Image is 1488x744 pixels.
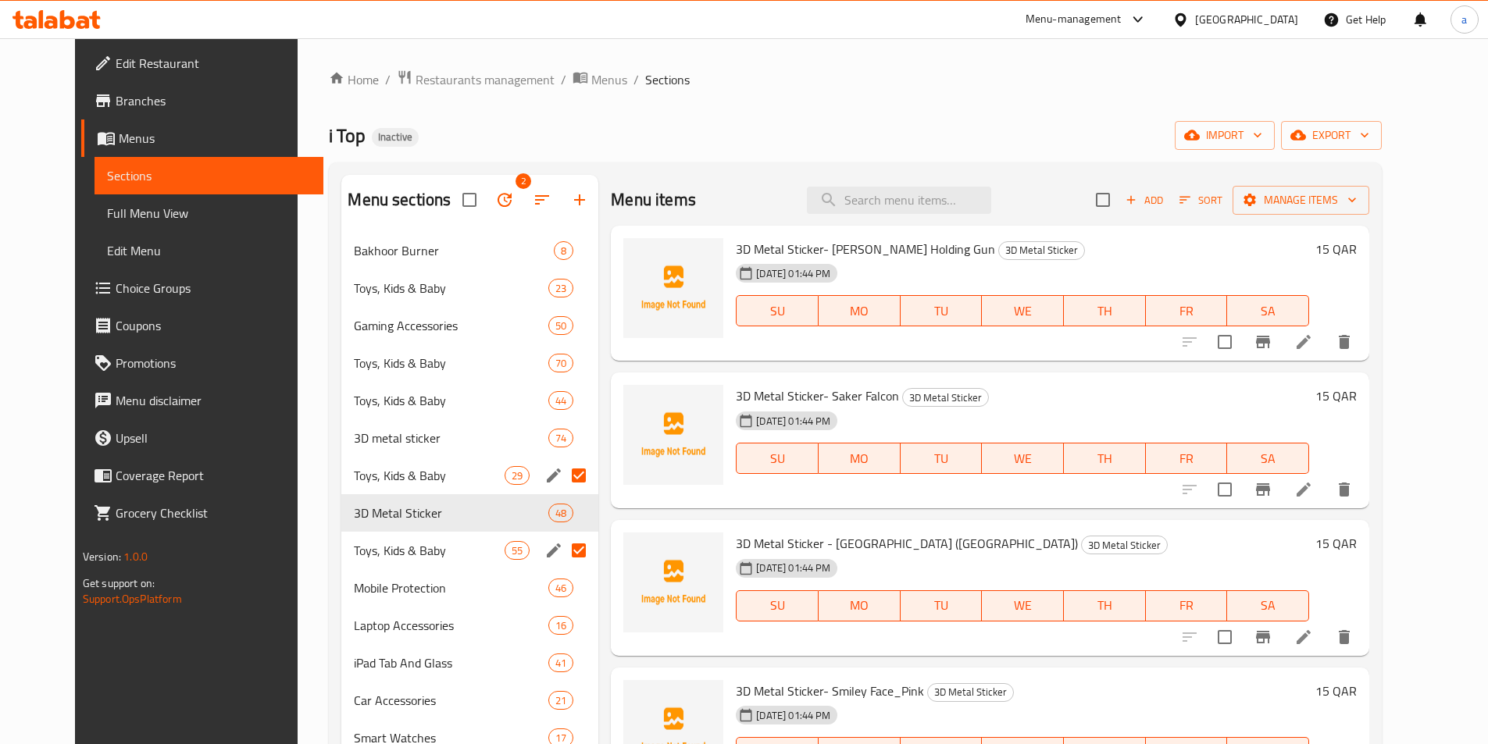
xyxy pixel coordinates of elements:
[341,419,598,457] div: 3D metal sticker74
[623,238,723,338] img: 3D Metal Sticker- Saddam Hussein Holding Gun
[825,300,894,322] span: MO
[982,443,1064,474] button: WE
[988,300,1058,322] span: WE
[116,316,311,335] span: Coupons
[750,266,837,281] span: [DATE] 01:44 PM
[901,443,983,474] button: TU
[341,232,598,269] div: Bakhoor Burner8
[623,385,723,485] img: 3D Metal Sticker- Saker Falcon
[81,44,323,82] a: Edit Restaurant
[341,569,598,607] div: Mobile Protection46
[1326,618,1363,656] button: delete
[998,241,1085,260] div: 3D Metal Sticker
[736,295,819,326] button: SU
[116,391,311,410] span: Menu disclaimer
[1227,443,1309,474] button: SA
[1176,188,1226,212] button: Sort
[81,494,323,532] a: Grocery Checklist
[548,691,573,710] div: items
[116,429,311,447] span: Upsell
[819,590,901,621] button: MO
[591,70,627,89] span: Menus
[348,188,451,212] h2: Menu sections
[902,388,989,407] div: 3D Metal Sticker
[354,466,505,485] span: Toys, Kids & Baby
[1070,594,1140,617] span: TH
[354,691,548,710] div: Car Accessories
[341,532,598,569] div: Toys, Kids & Baby55edit
[542,464,566,487] button: edit
[107,166,311,185] span: Sections
[329,118,366,153] span: i Top
[548,429,573,447] div: items
[505,466,530,485] div: items
[354,616,548,635] span: Laptop Accessories
[354,578,548,597] span: Mobile Protection
[1227,590,1309,621] button: SA
[116,91,311,110] span: Branches
[341,457,598,494] div: Toys, Kids & Baby29edit
[1245,190,1357,210] span: Manage items
[81,419,323,457] a: Upsell
[1179,191,1222,209] span: Sort
[1064,295,1146,326] button: TH
[1244,471,1282,508] button: Branch-specific-item
[341,307,598,344] div: Gaming Accessories50
[1070,447,1140,470] span: TH
[548,391,573,410] div: items
[397,69,555,90] a: Restaurants management
[548,316,573,335] div: items
[354,391,548,410] span: Toys, Kids & Baby
[743,594,812,617] span: SU
[354,504,548,522] span: 3D Metal Sticker
[1082,536,1167,554] span: 3D Metal Sticker
[549,393,573,408] span: 44
[999,241,1084,259] span: 3D Metal Sticker
[505,543,529,558] span: 55
[736,384,899,408] span: 3D Metal Sticker- Saker Falcon
[561,181,598,219] button: Add section
[750,414,837,429] span: [DATE] 01:44 PM
[1064,443,1146,474] button: TH
[1152,594,1222,617] span: FR
[83,546,121,567] span: Version:
[548,279,573,297] div: items
[341,682,598,719] div: Car Accessories21
[982,295,1064,326] button: WE
[1315,532,1357,554] h6: 15 QAR
[354,279,548,297] div: Toys, Kids & Baby
[354,316,548,335] span: Gaming Accessories
[354,653,548,672] span: iPad Tab And Glass
[928,683,1013,701] span: 3D Metal Sticker
[623,532,723,632] img: 3D Metal Sticker - Kingdom of Saudi Arabia (KSA)
[743,447,812,470] span: SU
[341,269,598,307] div: Toys, Kids & Baby23
[505,541,530,560] div: items
[354,429,548,447] div: 3D metal sticker
[1244,618,1282,656] button: Branch-specific-item
[95,157,323,194] a: Sections
[1244,323,1282,361] button: Branch-specific-item
[505,468,529,483] span: 29
[901,590,983,621] button: TU
[341,494,598,532] div: 3D Metal Sticker48
[1208,326,1241,358] span: Select to update
[116,279,311,297] span: Choice Groups
[1281,121,1382,150] button: export
[354,241,554,260] span: Bakhoor Burner
[341,607,598,644] div: Laptop Accessories16
[907,447,976,470] span: TU
[549,319,573,333] span: 50
[988,594,1058,617] span: WE
[542,539,566,562] button: edit
[1123,191,1165,209] span: Add
[486,181,523,219] span: Bulk update
[81,344,323,382] a: Promotions
[1294,333,1313,351] a: Edit menu item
